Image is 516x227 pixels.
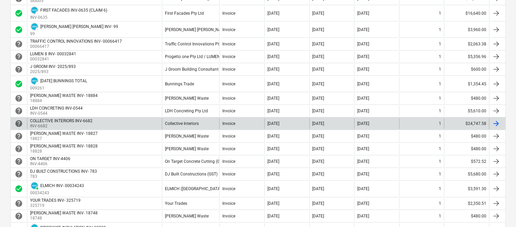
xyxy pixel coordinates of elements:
div: [DATE] [357,214,369,218]
div: Invoice [222,146,235,151]
div: Invoice was approved [15,185,23,193]
img: xero.svg [31,182,38,189]
div: Invoice is waiting for an approval [15,119,23,128]
div: [DATE] [357,67,369,72]
div: [PERSON_NAME] WASTE INV- 18828 [30,144,98,148]
div: YOUR TRADES INV- 325719 [30,198,81,203]
div: $2,063.38 [444,39,489,49]
div: TRAFFIC CONTROL INNOVATIONS INV- 00066417 [30,39,122,44]
div: ELMICH ([GEOGRAPHIC_DATA]) PTY LIMITED [165,186,247,191]
div: [PERSON_NAME] Waste [165,214,209,218]
div: [DATE] [357,96,369,101]
span: help [15,199,23,208]
div: [DATE] [357,82,369,86]
p: 325719 [30,203,82,209]
p: 99 [30,31,118,37]
div: [DATE] [357,146,369,151]
div: 1 [439,27,441,32]
div: [DATE] [357,42,369,46]
span: help [15,157,23,166]
div: [DATE] [312,172,324,176]
div: [DATE] [267,27,279,32]
div: $480.00 [444,131,489,142]
div: [DATE] [357,11,369,16]
div: [DATE] [267,121,279,126]
div: Invoice [222,214,235,218]
div: [DATE] [267,172,279,176]
div: Invoice is waiting for an approval [15,40,23,48]
div: Invoice [222,172,235,176]
div: [DATE] [312,134,324,139]
span: check_circle [15,26,23,34]
div: Your Trades [165,201,187,206]
div: [PERSON_NAME] [PERSON_NAME] [165,27,228,32]
div: Invoice [222,96,235,101]
div: 1 [439,159,441,164]
div: [DATE] [357,121,369,126]
div: 1 [439,146,441,151]
span: help [15,212,23,220]
div: [DATE] [267,134,279,139]
div: Invoice [222,159,235,164]
iframe: Chat Widget [482,194,516,227]
div: $480.00 [444,143,489,154]
div: $600.00 [444,64,489,75]
span: check_circle [15,80,23,88]
div: $5,680.00 [444,169,489,180]
div: 1 [439,172,441,176]
div: [PERSON_NAME] WASTE INV- 18827 [30,131,98,136]
div: 1 [439,82,441,86]
div: [DATE] [312,54,324,59]
div: [DATE] [357,109,369,113]
p: INV-6682 [30,123,94,129]
div: Invoice [222,11,235,16]
div: 1 [439,96,441,101]
p: 783 [30,174,98,180]
div: Invoice [222,186,235,191]
span: help [15,132,23,140]
div: 1 [439,201,441,206]
p: 18828 [30,148,99,154]
div: Invoice [222,82,235,86]
div: Invoice is waiting for an approval [15,65,23,73]
div: Invoice has been synced with Xero and its status is currently DRAFT [30,76,39,85]
div: J GROOM INV- 2025/893 [30,64,76,69]
p: 009261 [30,85,87,91]
div: LDH Concreting Pty Ltd [165,109,208,113]
p: 00032841 [30,56,78,62]
div: [DATE] [312,67,324,72]
div: $480.00 [444,211,489,222]
div: Invoice is waiting for an approval [15,199,23,208]
div: FIRST FACADES INV-0635 (CLAIM 6) [40,8,107,13]
div: Invoice was approved [15,80,23,88]
div: 1 [439,67,441,72]
div: [DATE] [312,82,324,86]
div: [DATE] [267,109,279,113]
p: 00066417 [30,44,123,49]
div: Invoice [222,121,235,126]
div: [DATE] [267,96,279,101]
span: help [15,145,23,153]
div: DJ BUILT CONSTRUCTIONS INV- 783 [30,169,97,174]
div: $24,747.58 [444,118,489,129]
div: [DATE] [267,67,279,72]
div: [DATE] [267,146,279,151]
div: 1 [439,109,441,113]
div: [DATE] [357,134,369,139]
div: Invoice is waiting for an approval [15,145,23,153]
div: Invoice has been synced with Xero and its status is currently DRAFT [30,6,39,15]
div: $5,356.96 [444,51,489,62]
div: [DATE] [357,172,369,176]
div: [PERSON_NAME] WASTE INV- 18748 [30,211,98,215]
span: check_circle [15,185,23,193]
div: 1 [439,186,441,191]
p: INV-0635 [30,15,107,20]
p: 18748 [30,215,99,221]
div: [DATE] [312,27,324,32]
div: [DATE] [312,96,324,101]
span: help [15,40,23,48]
div: 1 [439,11,441,16]
div: [PERSON_NAME] Waste [165,146,209,151]
div: Collective Interiors [165,121,199,126]
span: check_circle [15,9,23,17]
